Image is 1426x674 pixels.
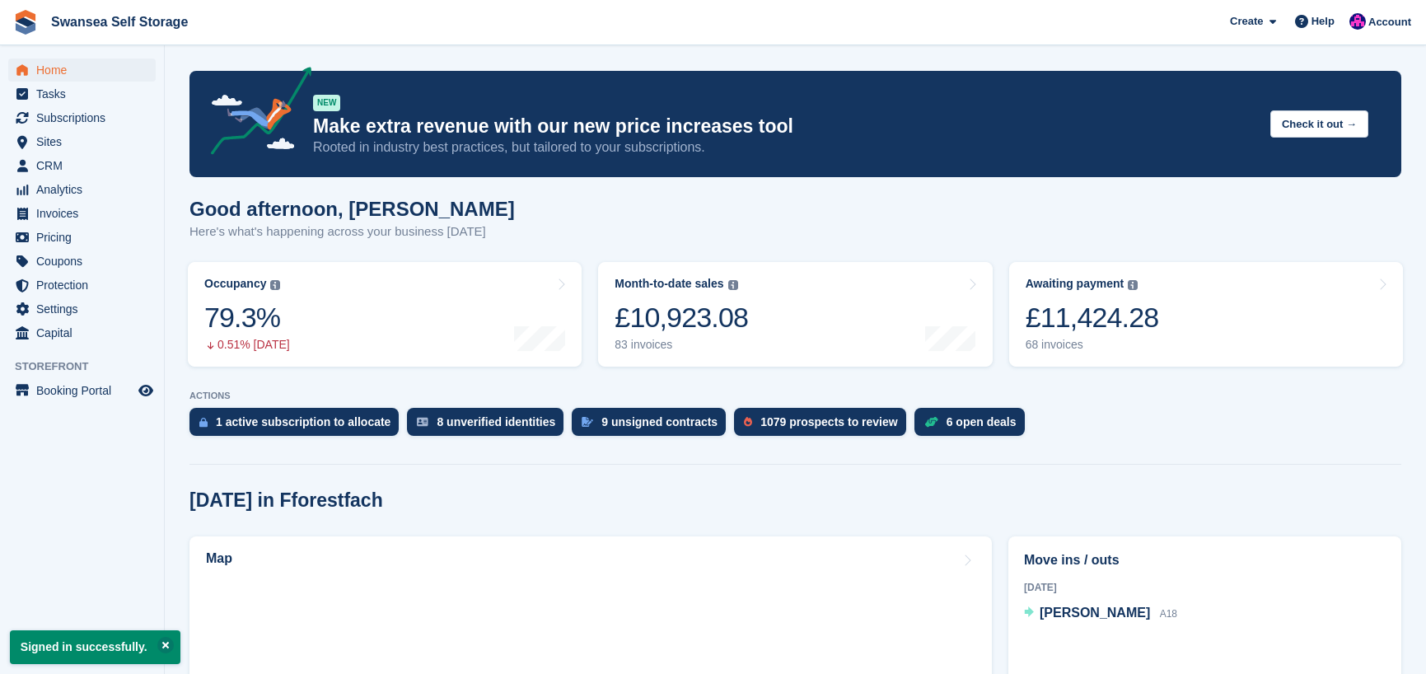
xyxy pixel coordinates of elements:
[1270,110,1368,138] button: Check it out →
[36,321,135,344] span: Capital
[744,417,752,427] img: prospect-51fa495bee0391a8d652442698ab0144808aea92771e9ea1ae160a38d050c398.svg
[36,106,135,129] span: Subscriptions
[188,262,582,367] a: Occupancy 79.3% 0.51% [DATE]
[1230,13,1263,30] span: Create
[601,415,718,428] div: 9 unsigned contracts
[8,154,156,177] a: menu
[407,408,572,444] a: 8 unverified identities
[36,154,135,177] span: CRM
[313,138,1257,157] p: Rooted in industry best practices, but tailored to your subscriptions.
[189,408,407,444] a: 1 active subscription to allocate
[1128,280,1138,290] img: icon-info-grey-7440780725fd019a000dd9b08b2336e03edf1995a4989e88bcd33f0948082b44.svg
[615,301,748,335] div: £10,923.08
[8,59,156,82] a: menu
[36,202,135,225] span: Invoices
[36,297,135,321] span: Settings
[8,82,156,105] a: menu
[204,277,266,291] div: Occupancy
[36,178,135,201] span: Analytics
[204,338,290,352] div: 0.51% [DATE]
[313,115,1257,138] p: Make extra revenue with our new price increases tool
[197,67,312,161] img: price-adjustments-announcement-icon-8257ccfd72463d97f412b2fc003d46551f7dbcb40ab6d574587a9cd5c0d94...
[189,391,1401,401] p: ACTIONS
[760,415,898,428] div: 1079 prospects to review
[189,489,383,512] h2: [DATE] in Fforestfach
[1349,13,1366,30] img: Donna Davies
[1311,13,1335,30] span: Help
[8,321,156,344] a: menu
[36,59,135,82] span: Home
[947,415,1017,428] div: 6 open deals
[13,10,38,35] img: stora-icon-8386f47178a22dfd0bd8f6a31ec36ba5ce8667c1dd55bd0f319d3a0aa187defe.svg
[189,222,515,241] p: Here's what's happening across your business [DATE]
[1024,550,1386,570] h2: Move ins / outs
[8,379,156,402] a: menu
[136,381,156,400] a: Preview store
[924,416,938,428] img: deal-1b604bf984904fb50ccaf53a9ad4b4a5d6e5aea283cecdc64d6e3604feb123c2.svg
[598,262,992,367] a: Month-to-date sales £10,923.08 83 invoices
[36,379,135,402] span: Booking Portal
[199,417,208,428] img: active_subscription_to_allocate_icon-d502201f5373d7db506a760aba3b589e785aa758c864c3986d89f69b8ff3...
[1160,608,1177,620] span: A18
[36,274,135,297] span: Protection
[8,297,156,321] a: menu
[8,106,156,129] a: menu
[734,408,914,444] a: 1079 prospects to review
[15,358,164,375] span: Storefront
[728,280,738,290] img: icon-info-grey-7440780725fd019a000dd9b08b2336e03edf1995a4989e88bcd33f0948082b44.svg
[8,226,156,249] a: menu
[10,630,180,664] p: Signed in successfully.
[437,415,555,428] div: 8 unverified identities
[1026,277,1124,291] div: Awaiting payment
[36,130,135,153] span: Sites
[572,408,734,444] a: 9 unsigned contracts
[313,95,340,111] div: NEW
[216,415,390,428] div: 1 active subscription to allocate
[417,417,428,427] img: verify_identity-adf6edd0f0f0b5bbfe63781bf79b02c33cf7c696d77639b501bdc392416b5a36.svg
[270,280,280,290] img: icon-info-grey-7440780725fd019a000dd9b08b2336e03edf1995a4989e88bcd33f0948082b44.svg
[1026,301,1159,335] div: £11,424.28
[189,198,515,220] h1: Good afternoon, [PERSON_NAME]
[1024,580,1386,595] div: [DATE]
[615,277,723,291] div: Month-to-date sales
[204,301,290,335] div: 79.3%
[8,274,156,297] a: menu
[615,338,748,352] div: 83 invoices
[1368,14,1411,30] span: Account
[1026,338,1159,352] div: 68 invoices
[44,8,194,35] a: Swansea Self Storage
[914,408,1033,444] a: 6 open deals
[36,226,135,249] span: Pricing
[36,82,135,105] span: Tasks
[582,417,593,427] img: contract_signature_icon-13c848040528278c33f63329250d36e43548de30e8caae1d1a13099fd9432cc5.svg
[1024,603,1177,625] a: [PERSON_NAME] A18
[1009,262,1403,367] a: Awaiting payment £11,424.28 68 invoices
[206,551,232,566] h2: Map
[1040,606,1150,620] span: [PERSON_NAME]
[8,178,156,201] a: menu
[8,202,156,225] a: menu
[8,250,156,273] a: menu
[8,130,156,153] a: menu
[36,250,135,273] span: Coupons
